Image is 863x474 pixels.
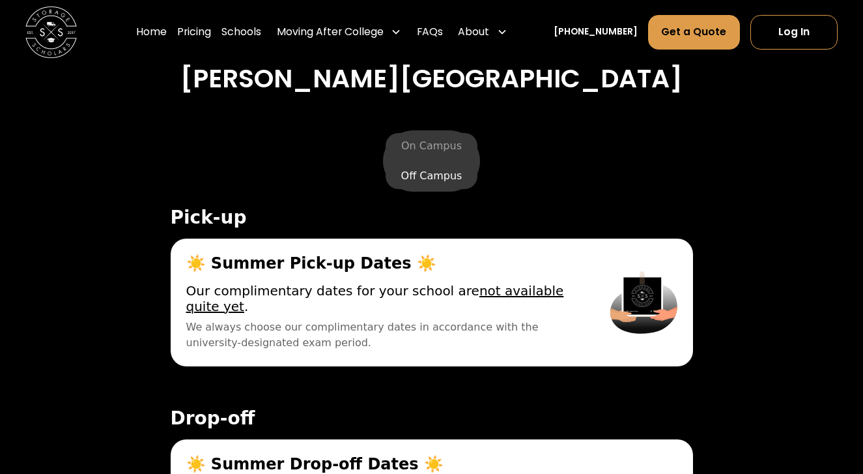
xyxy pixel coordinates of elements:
[186,319,580,351] span: We always choose our complimentary dates in accordance with the university-designated exam period.
[453,14,512,50] div: About
[25,7,77,58] img: Storage Scholars main logo
[554,25,638,39] a: [PHONE_NUMBER]
[272,14,406,50] div: Moving After College
[186,254,580,273] span: ☀️ Summer Pick-up Dates ☀️
[186,283,564,314] u: not available quite yet
[386,133,477,159] label: On Campus
[417,14,443,50] a: FAQs
[171,207,693,228] span: Pick-up
[43,63,820,94] h3: [PERSON_NAME][GEOGRAPHIC_DATA]
[186,283,580,314] span: Our complimentary dates for your school are .
[386,163,478,189] label: Off Campus
[171,408,693,429] span: Drop-off
[136,14,167,50] a: Home
[610,254,677,351] img: Pickup Image
[648,15,740,50] a: Get a Quote
[177,14,211,50] a: Pricing
[458,24,489,40] div: About
[25,7,77,58] a: home
[221,14,261,50] a: Schools
[186,455,580,473] span: ☀️ Summer Drop-off Dates ☀️
[750,15,838,50] a: Log In
[277,24,384,40] div: Moving After College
